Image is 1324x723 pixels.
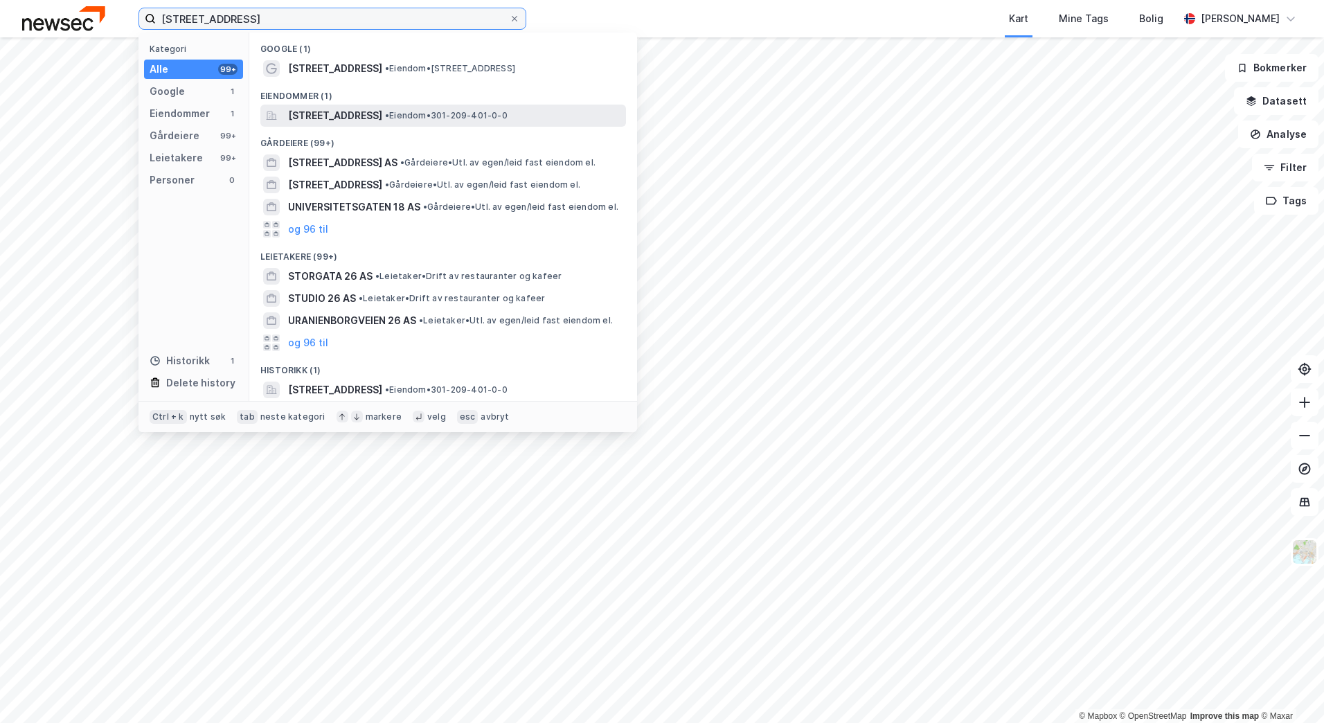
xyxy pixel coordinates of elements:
[1009,10,1028,27] div: Kart
[1238,120,1318,148] button: Analyse
[156,8,509,29] input: Søk på adresse, matrikkel, gårdeiere, leietakere eller personer
[288,199,420,215] span: UNIVERSITETSGATEN 18 AS
[260,411,325,422] div: neste kategori
[1255,657,1324,723] div: Kontrollprogram for chat
[359,293,363,303] span: •
[419,315,613,326] span: Leietaker • Utl. av egen/leid fast eiendom el.
[288,177,382,193] span: [STREET_ADDRESS]
[1139,10,1163,27] div: Bolig
[427,411,446,422] div: velg
[385,179,389,190] span: •
[150,61,168,78] div: Alle
[150,127,199,144] div: Gårdeiere
[1234,87,1318,115] button: Datasett
[288,290,356,307] span: STUDIO 26 AS
[190,411,226,422] div: nytt søk
[423,202,427,212] span: •
[226,86,238,97] div: 1
[1201,10,1280,27] div: [PERSON_NAME]
[150,352,210,369] div: Historikk
[385,110,508,121] span: Eiendom • 301-209-401-0-0
[481,411,509,422] div: avbryt
[22,6,105,30] img: newsec-logo.f6e21ccffca1b3a03d2d.png
[226,175,238,186] div: 0
[218,130,238,141] div: 99+
[1252,154,1318,181] button: Filter
[1190,711,1259,721] a: Improve this map
[1291,539,1318,565] img: Z
[288,334,328,351] button: og 96 til
[1254,187,1318,215] button: Tags
[457,410,478,424] div: esc
[166,375,235,391] div: Delete history
[366,411,402,422] div: markere
[1255,657,1324,723] iframe: Chat Widget
[288,60,382,77] span: [STREET_ADDRESS]
[150,172,195,188] div: Personer
[150,83,185,100] div: Google
[249,354,637,379] div: Historikk (1)
[400,157,404,168] span: •
[150,44,243,54] div: Kategori
[288,382,382,398] span: [STREET_ADDRESS]
[385,110,389,120] span: •
[249,80,637,105] div: Eiendommer (1)
[226,108,238,119] div: 1
[385,384,508,395] span: Eiendom • 301-209-401-0-0
[385,179,580,190] span: Gårdeiere • Utl. av egen/leid fast eiendom el.
[150,150,203,166] div: Leietakere
[400,157,596,168] span: Gårdeiere • Utl. av egen/leid fast eiendom el.
[1079,711,1117,721] a: Mapbox
[1059,10,1109,27] div: Mine Tags
[226,355,238,366] div: 1
[237,410,258,424] div: tab
[218,64,238,75] div: 99+
[385,63,389,73] span: •
[385,384,389,395] span: •
[249,33,637,57] div: Google (1)
[288,107,382,124] span: [STREET_ADDRESS]
[359,293,545,304] span: Leietaker • Drift av restauranter og kafeer
[419,315,423,325] span: •
[288,312,416,329] span: URANIENBORGVEIEN 26 AS
[150,105,210,122] div: Eiendommer
[249,127,637,152] div: Gårdeiere (99+)
[375,271,379,281] span: •
[375,271,562,282] span: Leietaker • Drift av restauranter og kafeer
[288,221,328,238] button: og 96 til
[1120,711,1187,721] a: OpenStreetMap
[1225,54,1318,82] button: Bokmerker
[288,268,373,285] span: STORGATA 26 AS
[249,240,637,265] div: Leietakere (99+)
[150,410,187,424] div: Ctrl + k
[385,63,515,74] span: Eiendom • [STREET_ADDRESS]
[218,152,238,163] div: 99+
[423,202,618,213] span: Gårdeiere • Utl. av egen/leid fast eiendom el.
[288,154,397,171] span: [STREET_ADDRESS] AS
